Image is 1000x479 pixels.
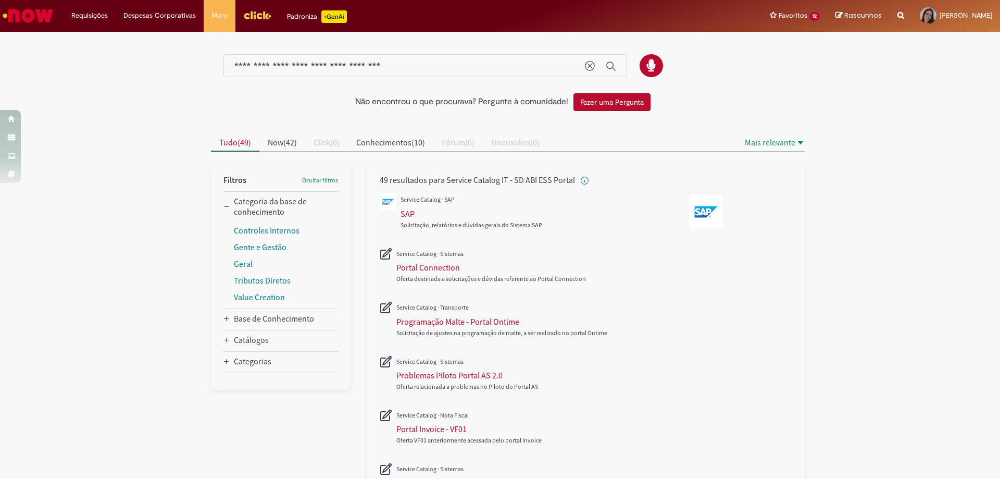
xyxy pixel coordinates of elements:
button: Fazer uma Pergunta [573,93,651,111]
span: Rascunhos [844,10,882,20]
span: [PERSON_NAME] [940,11,992,20]
div: Padroniza [287,10,347,23]
span: 12 [809,12,820,21]
p: +GenAi [321,10,347,23]
img: click_logo_yellow_360x200.png [243,7,271,23]
a: Rascunhos [835,11,882,21]
img: ServiceNow [1,5,55,26]
span: Requisições [71,10,108,21]
h2: Não encontrou o que procurava? Pergunte à comunidade! [355,97,568,107]
span: More [211,10,228,21]
span: Favoritos [779,10,807,21]
span: Despesas Corporativas [123,10,196,21]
